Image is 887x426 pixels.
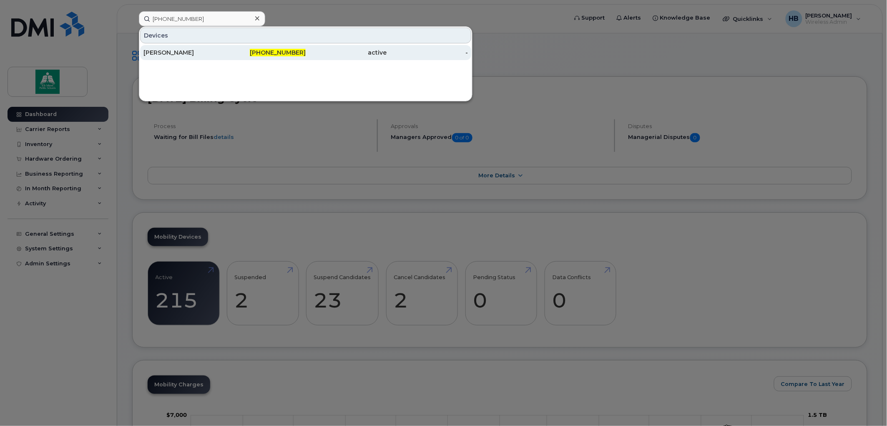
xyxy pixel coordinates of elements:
span: [PHONE_NUMBER] [250,49,306,56]
a: [PERSON_NAME][PHONE_NUMBER]active- [140,45,471,60]
div: - [387,48,468,57]
div: [PERSON_NAME] [143,48,225,57]
div: Devices [140,28,471,43]
div: active [306,48,387,57]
